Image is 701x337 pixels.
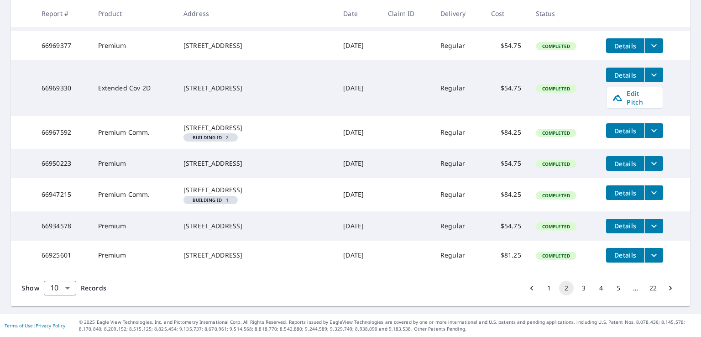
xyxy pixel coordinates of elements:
[606,219,644,233] button: detailsBtn-66934578
[433,31,484,60] td: Regular
[91,149,176,178] td: Premium
[336,241,381,270] td: [DATE]
[183,159,329,168] div: [STREET_ADDRESS]
[606,38,644,53] button: detailsBtn-66969377
[183,41,329,50] div: [STREET_ADDRESS]
[91,31,176,60] td: Premium
[606,185,644,200] button: detailsBtn-66947215
[559,281,574,295] button: page 2
[594,281,608,295] button: Go to page 4
[484,31,528,60] td: $54.75
[537,192,575,199] span: Completed
[644,248,663,263] button: filesDropdownBtn-66925601
[34,31,91,60] td: 66969377
[5,322,33,329] a: Terms of Use
[183,123,329,132] div: [STREET_ADDRESS]
[193,135,222,140] em: Building ID
[336,149,381,178] td: [DATE]
[183,185,329,195] div: [STREET_ADDRESS]
[628,284,643,293] div: …
[433,211,484,241] td: Regular
[81,284,106,292] span: Records
[187,198,234,202] span: 1
[537,253,575,259] span: Completed
[5,323,65,328] p: |
[644,219,663,233] button: filesDropdownBtn-66934578
[644,38,663,53] button: filesDropdownBtn-66969377
[611,281,626,295] button: Go to page 5
[44,275,76,301] div: 10
[336,178,381,211] td: [DATE]
[612,221,639,230] span: Details
[576,281,591,295] button: Go to page 3
[34,149,91,178] td: 66950223
[542,281,556,295] button: Go to page 1
[183,84,329,93] div: [STREET_ADDRESS]
[606,68,644,82] button: detailsBtn-66969330
[537,223,575,230] span: Completed
[433,149,484,178] td: Regular
[484,116,528,149] td: $84.25
[523,281,679,295] nav: pagination navigation
[433,178,484,211] td: Regular
[91,60,176,116] td: Extended Cov 2D
[537,43,575,49] span: Completed
[36,322,65,329] a: Privacy Policy
[484,149,528,178] td: $54.75
[644,156,663,171] button: filesDropdownBtn-66950223
[34,116,91,149] td: 66967592
[187,135,234,140] span: 2
[336,60,381,116] td: [DATE]
[612,189,639,197] span: Details
[612,126,639,135] span: Details
[606,156,644,171] button: detailsBtn-66950223
[612,159,639,168] span: Details
[484,241,528,270] td: $81.25
[34,241,91,270] td: 66925601
[537,161,575,167] span: Completed
[91,211,176,241] td: Premium
[663,281,678,295] button: Go to next page
[484,60,528,116] td: $54.75
[34,60,91,116] td: 66969330
[484,211,528,241] td: $54.75
[537,130,575,136] span: Completed
[433,60,484,116] td: Regular
[91,178,176,211] td: Premium Comm.
[606,123,644,138] button: detailsBtn-66967592
[644,185,663,200] button: filesDropdownBtn-66947215
[612,251,639,259] span: Details
[606,87,663,109] a: Edit Pitch
[524,281,539,295] button: Go to previous page
[183,251,329,260] div: [STREET_ADDRESS]
[612,42,639,50] span: Details
[34,178,91,211] td: 66947215
[91,116,176,149] td: Premium Comm.
[612,89,657,106] span: Edit Pitch
[644,68,663,82] button: filesDropdownBtn-66969330
[484,178,528,211] td: $84.25
[44,281,76,295] div: Show 10 records
[91,241,176,270] td: Premium
[606,248,644,263] button: detailsBtn-66925601
[433,116,484,149] td: Regular
[336,211,381,241] td: [DATE]
[433,241,484,270] td: Regular
[644,123,663,138] button: filesDropdownBtn-66967592
[537,85,575,92] span: Completed
[79,319,696,332] p: © 2025 Eagle View Technologies, Inc. and Pictometry International Corp. All Rights Reserved. Repo...
[646,281,660,295] button: Go to page 22
[612,71,639,79] span: Details
[336,31,381,60] td: [DATE]
[22,284,39,292] span: Show
[193,198,222,202] em: Building ID
[336,116,381,149] td: [DATE]
[183,221,329,231] div: [STREET_ADDRESS]
[34,211,91,241] td: 66934578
